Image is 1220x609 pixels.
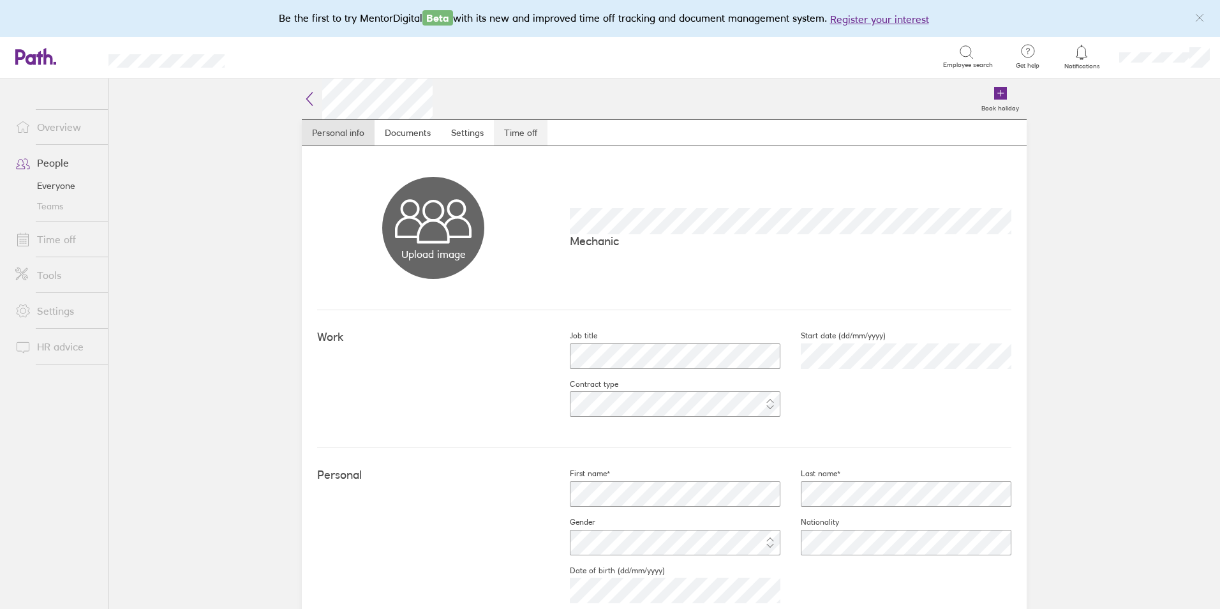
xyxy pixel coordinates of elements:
span: Beta [422,10,453,26]
label: Date of birth (dd/mm/yyyy) [549,566,665,576]
a: HR advice [5,334,108,359]
label: First name* [549,469,610,479]
span: Get help [1007,62,1048,70]
a: Everyone [5,176,108,196]
label: Nationality [780,517,839,527]
a: Overview [5,114,108,140]
label: Job title [549,331,597,341]
a: Book holiday [974,79,1027,119]
label: Gender [549,517,595,527]
p: Mechanic [570,234,1011,248]
a: Tools [5,262,108,288]
a: Teams [5,196,108,216]
a: Documents [375,120,441,146]
div: Be the first to try MentorDigital with its new and improved time off tracking and document manage... [279,10,942,27]
a: Time off [494,120,547,146]
a: Settings [5,298,108,324]
label: Contract type [549,379,618,389]
h4: Personal [317,469,549,482]
a: Time off [5,227,108,252]
a: People [5,150,108,176]
label: Start date (dd/mm/yyyy) [780,331,886,341]
div: Search [259,50,292,62]
a: Notifications [1061,43,1103,70]
button: Register your interest [830,11,929,27]
a: Personal info [302,120,375,146]
span: Employee search [943,61,993,69]
h4: Work [317,331,549,344]
span: Notifications [1061,63,1103,70]
a: Settings [441,120,494,146]
label: Book holiday [974,101,1027,112]
label: Last name* [780,469,840,479]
